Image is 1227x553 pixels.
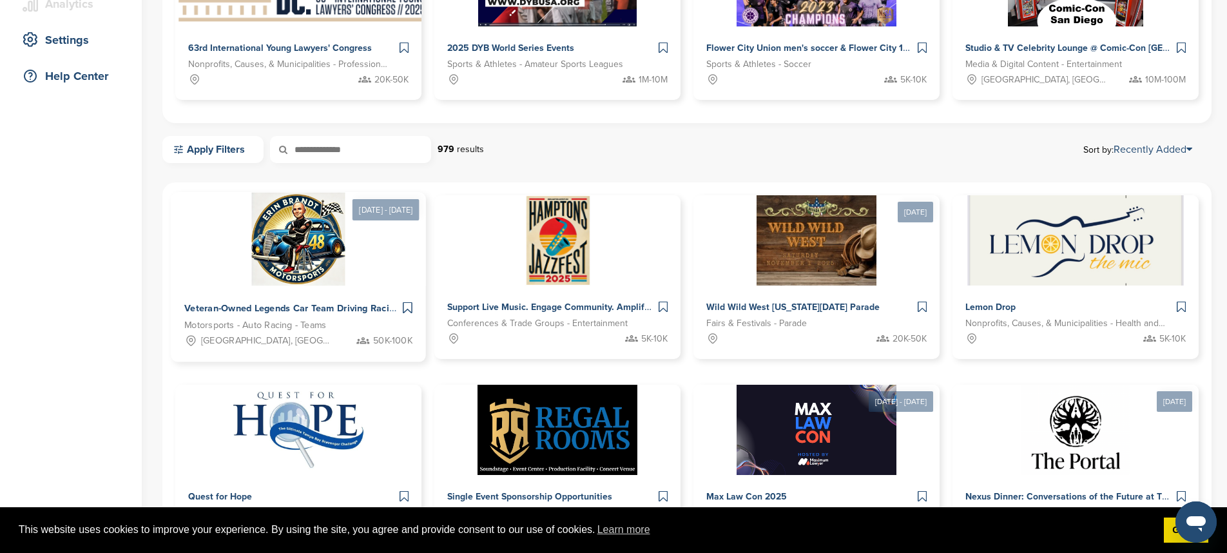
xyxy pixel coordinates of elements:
a: Help Center [13,61,129,91]
span: Nonprofits, Causes, & Municipalities - Professional Development [188,57,389,72]
a: Sponsorpitch & Lemon Drop Nonprofits, Causes, & Municipalities - Health and Wellness 5K-10K [952,195,1199,359]
span: Arts & Entertainment - Integration - Business [706,506,884,520]
img: Sponsorpitch & [757,195,877,286]
iframe: Button to launch messaging window [1175,501,1217,543]
span: Single Event Sponsorship Opportunities [447,491,612,502]
div: [DATE] [898,202,933,222]
img: Sponsorpitch & [478,385,638,475]
span: Max Law Con 2025 [706,491,787,502]
span: Fairs & Festivals - Parade [706,316,807,331]
img: Sponsorpitch & [252,193,345,286]
a: [DATE] Sponsorpitch & Nexus Dinner: Conversations of the Future at The Portal Nonprofits, Causes,... [952,364,1199,548]
span: Nonprofits, Causes, & Municipalities - Health and Wellness [188,506,389,520]
span: 63rd International Young Lawyers' Congress [188,43,372,53]
img: Sponsorpitch & [224,385,374,475]
a: [DATE] - [DATE] Sponsorpitch & Max Law Con 2025 Arts & Entertainment - Integration - Business [GE... [693,364,940,548]
span: Lemon Drop [965,302,1016,313]
span: 1M-10M [639,73,668,87]
a: Settings [13,25,129,55]
a: Sponsorpitch & Quest for Hope Nonprofits, Causes, & Municipalities - Health and Wellness < 5K [175,385,421,548]
img: Sponsorpitch & [1021,385,1130,475]
span: Veteran-Owned Legends Car Team Driving Racing Excellence and Community Impact Across [GEOGRAPHIC_... [184,303,731,315]
div: [DATE] - [DATE] [869,391,933,412]
span: This website uses cookies to improve your experience. By using the site, you agree and provide co... [19,520,1154,539]
span: Sports & Athletes - Amateur Sports Leagues [447,57,623,72]
div: [DATE] - [DATE] [353,199,420,220]
a: Sponsorpitch & Single Event Sponsorship Opportunities Arts & Entertainment - Venue 20K-50K [434,385,681,548]
span: Quest for Hope [188,491,252,502]
div: [DATE] [1157,391,1192,412]
span: Media & Digital Content - Entertainment [965,57,1122,72]
img: Sponsorpitch & [524,195,592,286]
a: [DATE] - [DATE] Sponsorpitch & Veteran-Owned Legends Car Team Driving Racing Excellence and Commu... [171,171,425,362]
img: Sponsorpitch & [737,385,897,475]
span: results [457,144,484,155]
span: 5K-10K [900,73,927,87]
span: Flower City Union men's soccer & Flower City 1872 women's soccer [706,43,987,53]
a: learn more about cookies [595,520,652,539]
span: 5K-10K [641,332,668,346]
span: Support Live Music. Engage Community. Amplify Your Brand [447,302,697,313]
a: Recently Added [1114,143,1192,156]
a: Sponsorpitch & Support Live Music. Engage Community. Amplify Your Brand Conferences & Trade Group... [434,195,681,359]
span: Nonprofits, Causes, & Municipalities - Clubs [965,506,1138,520]
span: 20K-50K [374,73,409,87]
img: Sponsorpitch & [967,195,1183,286]
span: Nexus Dinner: Conversations of the Future at The Portal [965,491,1200,502]
a: dismiss cookie message [1164,518,1208,543]
strong: 979 [438,144,454,155]
div: Settings [19,28,129,52]
a: [DATE] Sponsorpitch & Wild Wild West [US_STATE][DATE] Parade Fairs & Festivals - Parade 20K-50K [693,175,940,359]
span: [GEOGRAPHIC_DATA], [GEOGRAPHIC_DATA] [201,334,333,349]
span: 10M-100M [1145,73,1186,87]
span: Motorsports - Auto Racing - Teams [184,318,326,333]
span: [GEOGRAPHIC_DATA], [GEOGRAPHIC_DATA] [981,73,1108,87]
span: Arts & Entertainment - Venue [447,506,563,520]
span: Wild Wild West [US_STATE][DATE] Parade [706,302,880,313]
span: 20K-50K [893,332,927,346]
span: 50K-100K [373,334,412,349]
span: Sort by: [1083,144,1192,155]
span: 2025 DYB World Series Events [447,43,574,53]
a: Apply Filters [162,136,264,163]
span: Sports & Athletes - Soccer [706,57,811,72]
span: Nonprofits, Causes, & Municipalities - Health and Wellness [965,316,1166,331]
div: Help Center [19,64,129,88]
span: 5K-10K [1159,332,1186,346]
span: Conferences & Trade Groups - Entertainment [447,316,628,331]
